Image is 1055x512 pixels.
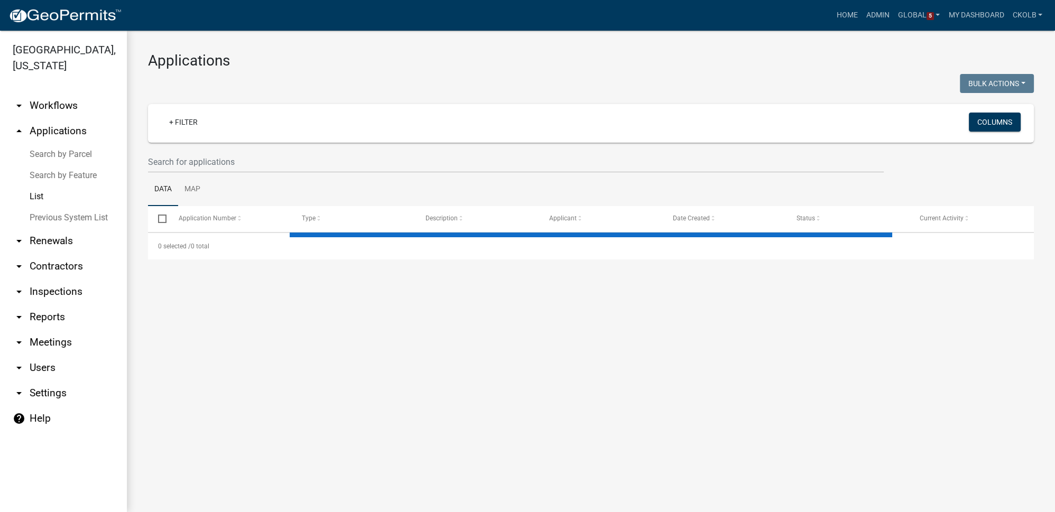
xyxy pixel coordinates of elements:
i: arrow_drop_down [13,361,25,374]
span: Type [302,215,316,222]
datatable-header-cell: Select [148,206,168,231]
datatable-header-cell: Type [292,206,415,231]
h3: Applications [148,52,1034,70]
a: Home [832,5,862,25]
a: Admin [862,5,894,25]
i: help [13,412,25,425]
datatable-header-cell: Description [415,206,539,231]
input: Search for applications [148,151,884,173]
a: + Filter [161,113,206,132]
button: Columns [969,113,1021,132]
datatable-header-cell: Status [786,206,910,231]
datatable-header-cell: Date Created [663,206,786,231]
a: Map [178,173,207,207]
i: arrow_drop_down [13,311,25,323]
datatable-header-cell: Current Activity [910,206,1033,231]
span: Status [797,215,815,222]
datatable-header-cell: Applicant [539,206,663,231]
a: Global5 [894,5,945,25]
i: arrow_drop_down [13,260,25,273]
div: 0 total [148,233,1034,259]
span: Applicant [549,215,577,222]
a: ckolb [1008,5,1047,25]
button: Bulk Actions [960,74,1034,93]
i: arrow_drop_down [13,336,25,349]
span: Application Number [179,215,236,222]
a: My Dashboard [944,5,1008,25]
i: arrow_drop_down [13,99,25,112]
i: arrow_drop_down [13,387,25,399]
span: Current Activity [920,215,964,222]
span: Date Created [673,215,710,222]
span: 5 [927,12,934,21]
i: arrow_drop_down [13,285,25,298]
i: arrow_drop_up [13,125,25,137]
a: Data [148,173,178,207]
span: 0 selected / [158,243,191,250]
datatable-header-cell: Application Number [168,206,292,231]
span: Description [425,215,458,222]
i: arrow_drop_down [13,235,25,247]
